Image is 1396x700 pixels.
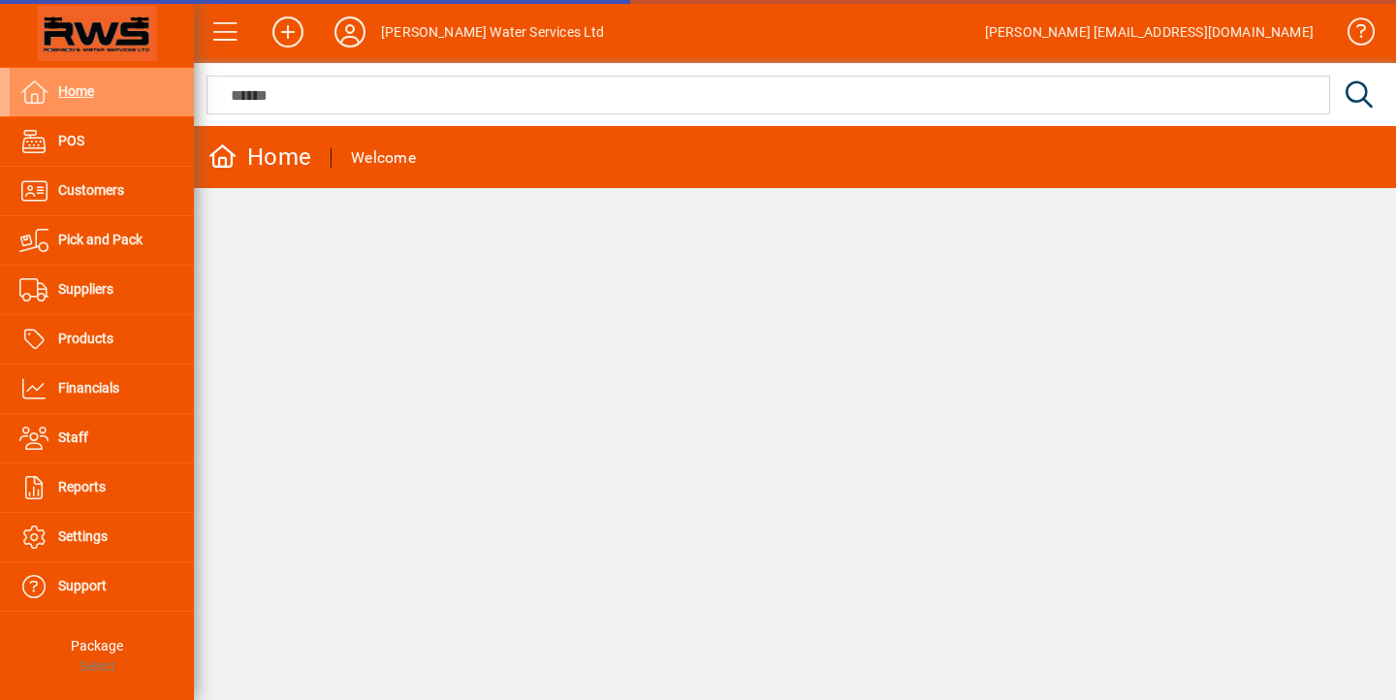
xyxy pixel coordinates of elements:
[257,15,319,49] button: Add
[58,133,84,148] span: POS
[10,365,194,413] a: Financials
[10,216,194,265] a: Pick and Pack
[351,143,416,174] div: Welcome
[10,513,194,561] a: Settings
[58,83,94,99] span: Home
[58,281,113,297] span: Suppliers
[208,142,311,173] div: Home
[1333,4,1372,67] a: Knowledge Base
[10,167,194,215] a: Customers
[58,528,108,544] span: Settings
[10,315,194,364] a: Products
[10,562,194,611] a: Support
[58,479,106,494] span: Reports
[10,463,194,512] a: Reports
[58,232,143,247] span: Pick and Pack
[319,15,381,49] button: Profile
[10,414,194,462] a: Staff
[381,16,605,48] div: [PERSON_NAME] Water Services Ltd
[58,578,107,593] span: Support
[58,380,119,396] span: Financials
[58,331,113,346] span: Products
[58,182,124,198] span: Customers
[985,16,1314,48] div: [PERSON_NAME] [EMAIL_ADDRESS][DOMAIN_NAME]
[10,117,194,166] a: POS
[10,266,194,314] a: Suppliers
[58,430,88,445] span: Staff
[71,638,123,653] span: Package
